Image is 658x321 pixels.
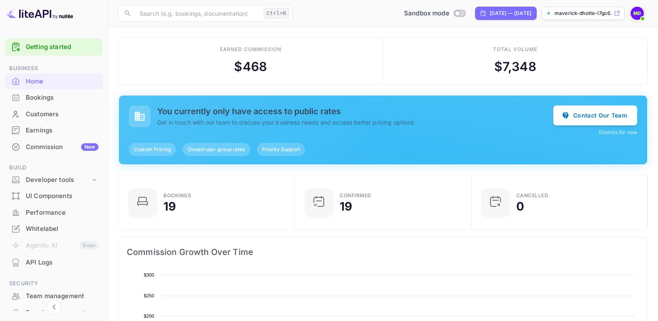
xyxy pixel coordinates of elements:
[5,188,103,204] div: UI Components
[5,123,103,138] a: Earnings
[257,146,305,153] span: Priority Support
[5,74,103,90] div: Home
[5,90,103,106] div: Bookings
[144,272,154,277] text: $300
[7,7,73,20] img: LiteAPI logo
[516,201,524,212] div: 0
[26,208,99,218] div: Performance
[5,255,103,271] div: API Logs
[5,173,103,187] div: Developer tools
[163,193,191,198] div: Bookings
[553,105,637,125] button: Contact Our Team
[135,5,260,22] input: Search (e.g. bookings, documentation)
[182,146,250,153] span: Closed user group rates
[157,118,553,127] p: Get in touch with our team to discuss your business needs and access better pricing options
[26,142,99,152] div: Commission
[554,10,612,17] p: maverick-dhotte-l7gc6....
[220,46,281,53] div: Earned commission
[5,279,103,288] span: Security
[129,146,176,153] span: Custom Pricing
[5,288,103,304] a: Team management
[5,305,103,320] a: Fraud management
[5,255,103,270] a: API Logs
[26,292,99,301] div: Team management
[5,74,103,89] a: Home
[47,299,62,314] button: Collapse navigation
[26,110,99,119] div: Customers
[5,163,103,172] span: Build
[401,9,468,18] div: Switch to Production mode
[144,314,154,319] text: $200
[5,139,103,154] a: CommissionNew
[26,191,99,201] div: UI Components
[127,245,639,259] span: Commission Growth Over Time
[81,143,99,151] div: New
[5,39,103,56] div: Getting started
[264,8,289,19] div: Ctrl+K
[26,258,99,267] div: API Logs
[5,288,103,304] div: Team management
[5,90,103,105] a: Bookings
[5,205,103,221] div: Performance
[631,7,644,20] img: Maverick Dhotte
[5,188,103,203] a: UI Components
[404,9,449,18] span: Sandbox mode
[490,10,531,17] div: [DATE] — [DATE]
[234,57,267,76] div: $ 468
[26,93,99,103] div: Bookings
[26,42,99,52] a: Getting started
[5,123,103,139] div: Earnings
[5,64,103,73] span: Business
[340,193,372,198] div: Confirmed
[5,221,103,236] a: Whitelabel
[340,201,352,212] div: 19
[5,205,103,220] a: Performance
[599,129,637,136] button: Dismiss for now
[26,77,99,86] div: Home
[493,46,537,53] div: Total volume
[26,175,90,185] div: Developer tools
[26,224,99,234] div: Whitelabel
[5,106,103,123] div: Customers
[144,293,154,298] text: $250
[163,201,176,212] div: 19
[516,193,549,198] div: CANCELLED
[5,106,103,122] a: Customers
[157,106,553,116] h5: You currently only have access to public rates
[26,126,99,135] div: Earnings
[26,308,99,318] div: Fraud management
[494,57,536,76] div: $ 7,348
